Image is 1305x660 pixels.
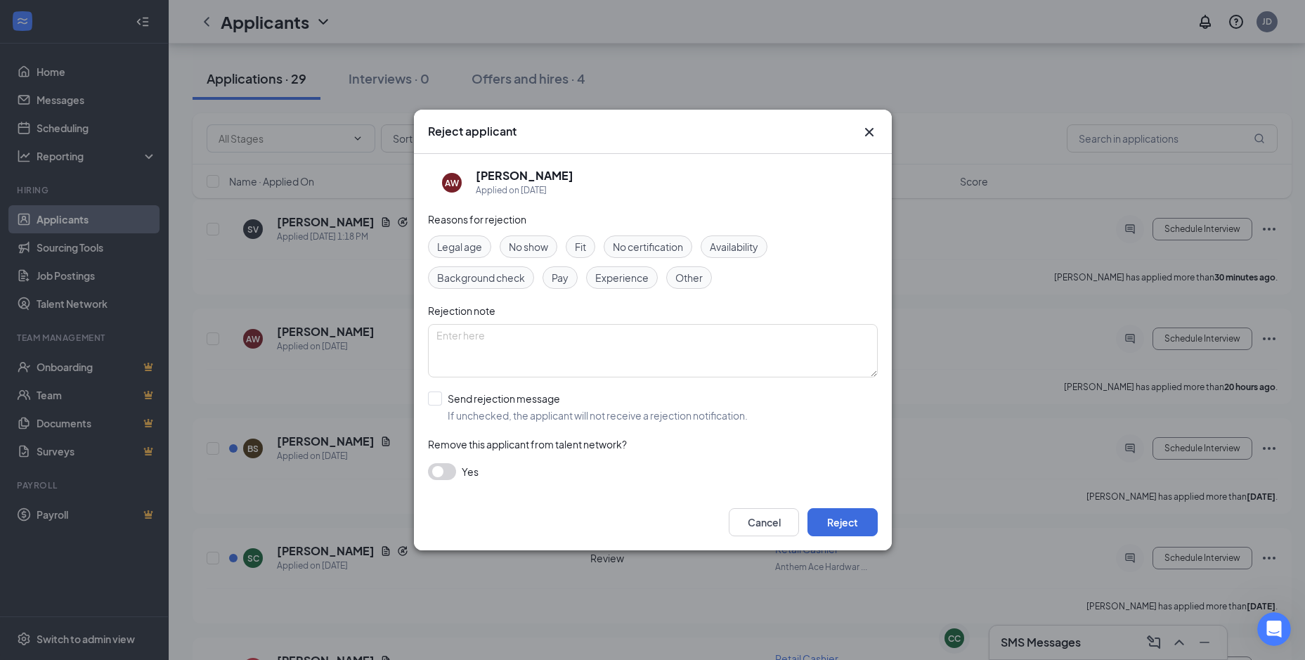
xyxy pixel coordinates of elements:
[729,508,799,536] button: Cancel
[675,270,703,285] span: Other
[575,239,586,254] span: Fit
[509,239,548,254] span: No show
[1257,612,1291,646] iframe: Intercom live chat
[437,270,525,285] span: Background check
[807,508,878,536] button: Reject
[710,239,758,254] span: Availability
[428,438,627,451] span: Remove this applicant from talent network?
[595,270,649,285] span: Experience
[428,304,495,317] span: Rejection note
[428,213,526,226] span: Reasons for rejection
[476,168,573,183] h5: [PERSON_NAME]
[861,124,878,141] button: Close
[437,239,482,254] span: Legal age
[445,177,459,189] div: AW
[613,239,683,254] span: No certification
[861,124,878,141] svg: Cross
[476,183,573,198] div: Applied on [DATE]
[462,463,479,480] span: Yes
[552,270,569,285] span: Pay
[428,124,517,139] h3: Reject applicant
